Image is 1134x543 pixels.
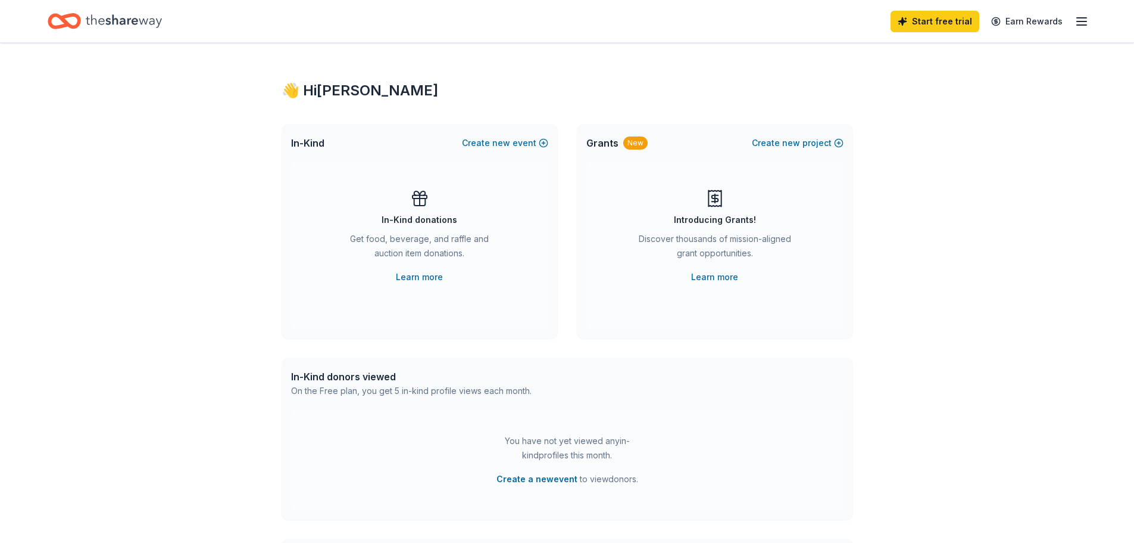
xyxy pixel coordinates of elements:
div: Discover thousands of mission-aligned grant opportunities. [634,232,796,265]
a: Start free trial [891,11,979,32]
button: Create a newevent [496,472,577,486]
button: Createnewevent [462,136,548,150]
span: new [492,136,510,150]
div: 👋 Hi [PERSON_NAME] [282,81,853,100]
div: In-Kind donations [382,213,457,227]
span: new [782,136,800,150]
a: Learn more [691,270,738,284]
span: to view donors . [496,472,638,486]
span: In-Kind [291,136,324,150]
div: New [623,136,648,150]
a: Learn more [396,270,443,284]
div: In-Kind donors viewed [291,370,532,384]
a: Earn Rewards [984,11,1070,32]
span: Grants [586,136,618,150]
div: You have not yet viewed any in-kind profiles this month. [493,434,642,463]
div: Get food, beverage, and raffle and auction item donations. [339,232,501,265]
div: Introducing Grants! [674,213,756,227]
div: On the Free plan, you get 5 in-kind profile views each month. [291,384,532,398]
button: Createnewproject [752,136,844,150]
a: Home [48,7,162,35]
